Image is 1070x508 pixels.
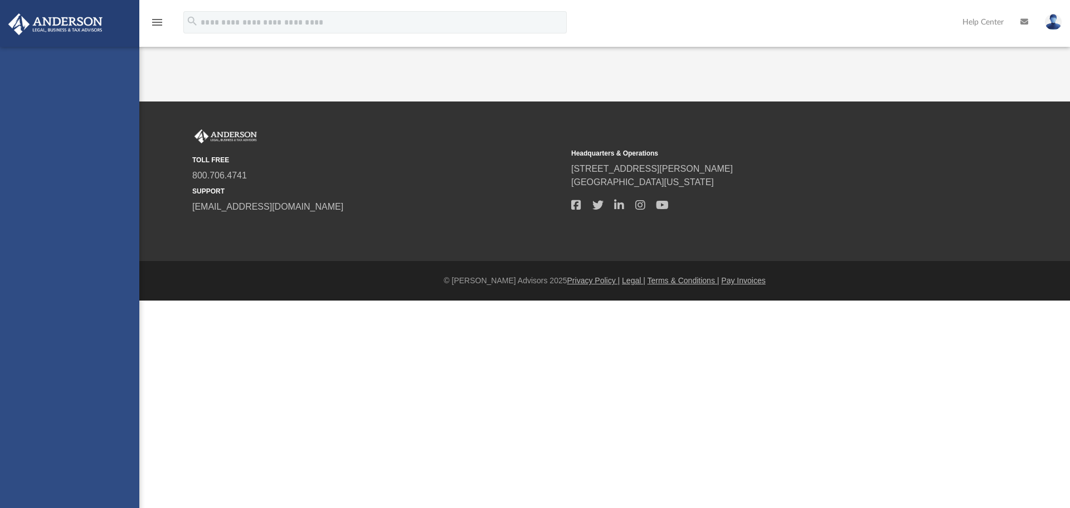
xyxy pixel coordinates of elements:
a: 800.706.4741 [192,171,247,180]
small: TOLL FREE [192,155,563,165]
a: [GEOGRAPHIC_DATA][US_STATE] [571,177,714,187]
a: [EMAIL_ADDRESS][DOMAIN_NAME] [192,202,343,211]
div: © [PERSON_NAME] Advisors 2025 [139,275,1070,287]
img: User Pic [1045,14,1062,30]
img: Anderson Advisors Platinum Portal [5,13,106,35]
i: search [186,15,198,27]
a: Legal | [622,276,645,285]
a: Privacy Policy | [567,276,620,285]
small: SUPPORT [192,186,563,196]
a: Terms & Conditions | [648,276,719,285]
a: menu [150,21,164,29]
i: menu [150,16,164,29]
a: [STREET_ADDRESS][PERSON_NAME] [571,164,733,173]
small: Headquarters & Operations [571,148,942,158]
a: Pay Invoices [721,276,765,285]
img: Anderson Advisors Platinum Portal [192,129,259,144]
